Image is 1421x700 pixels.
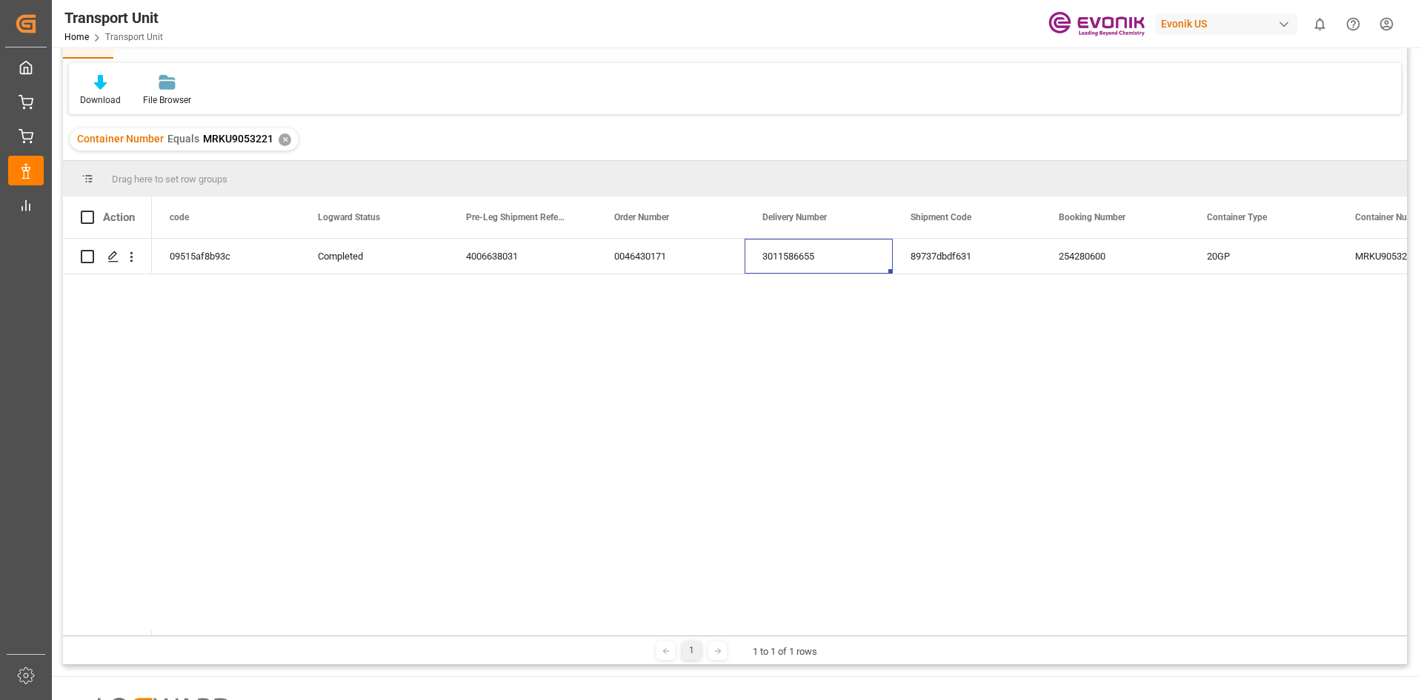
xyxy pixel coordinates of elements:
button: show 0 new notifications [1303,7,1337,41]
span: Shipment Code [911,212,971,222]
div: Evonik US [1155,13,1297,35]
div: 3011586655 [745,239,893,274]
button: Evonik US [1155,10,1303,38]
span: Order Number [614,212,669,222]
div: Action [103,211,135,224]
div: ✕ [279,133,291,146]
span: Container Number [77,133,164,145]
button: Help Center [1337,7,1370,41]
span: Pre-Leg Shipment Reference Evonik [466,212,565,222]
div: File Browser [143,93,191,107]
div: Press SPACE to select this row. [63,239,152,274]
div: 0046430171 [596,239,745,274]
div: 09515af8b93c [152,239,300,274]
span: Delivery Number [762,212,827,222]
span: Booking Number [1059,212,1125,222]
div: 89737dbdf631 [893,239,1041,274]
div: 254280600 [1041,239,1189,274]
img: Evonik-brand-mark-Deep-Purple-RGB.jpeg_1700498283.jpeg [1048,11,1145,37]
span: Equals [167,133,199,145]
span: Drag here to set row groups [112,174,227,185]
div: 1 [682,641,701,660]
div: 1 to 1 of 1 rows [753,644,817,659]
span: Container Type [1207,212,1267,222]
div: Download [80,93,121,107]
div: 4006638031 [448,239,596,274]
span: code [170,212,189,222]
div: Completed [300,239,448,274]
div: 20GP [1189,239,1337,274]
div: Transport Unit [64,7,163,29]
span: MRKU9053221 [203,133,273,145]
a: Home [64,32,89,42]
span: Logward Status [318,212,380,222]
